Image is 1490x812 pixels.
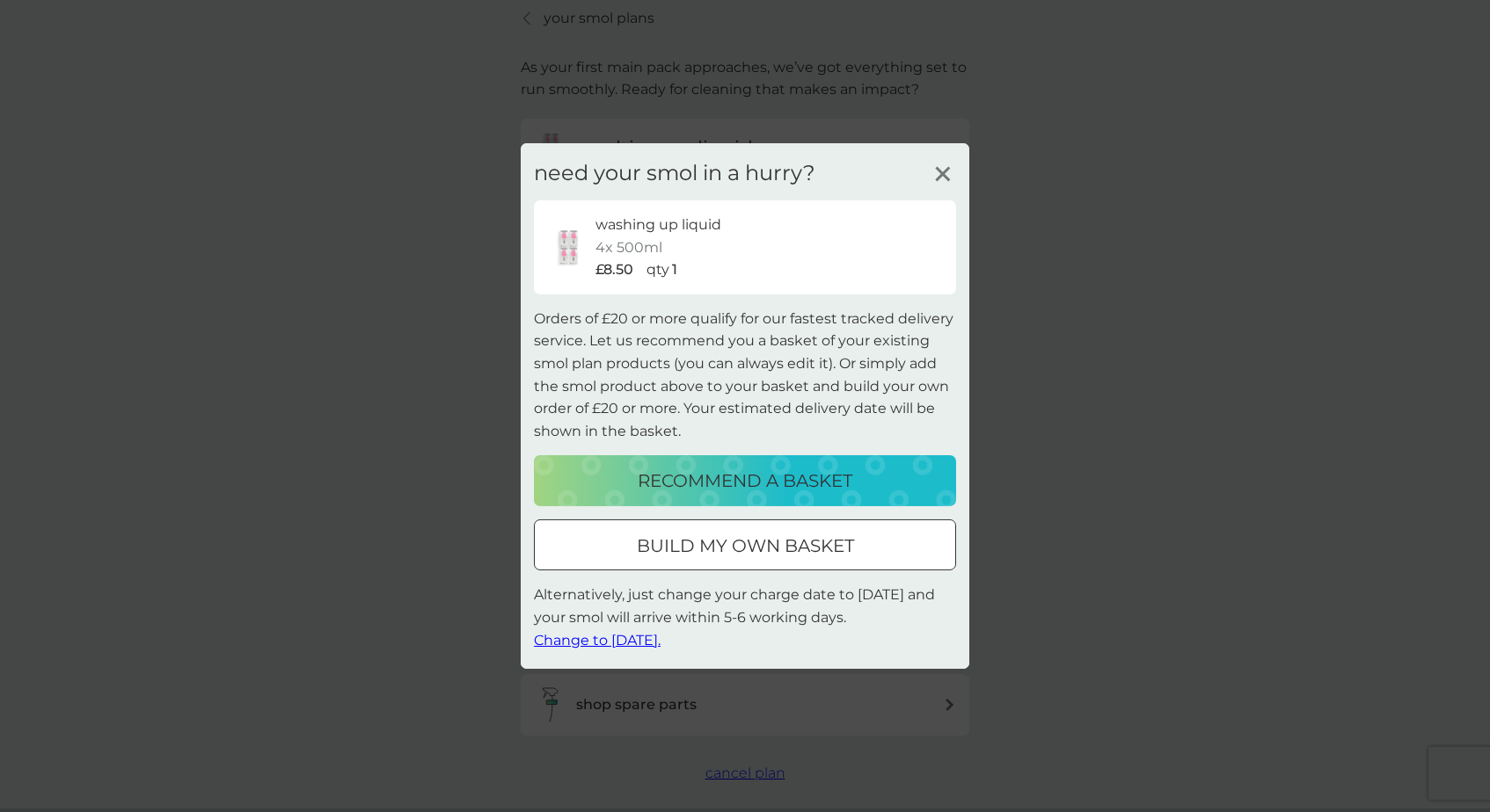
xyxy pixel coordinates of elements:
[646,258,669,281] p: qty
[534,455,956,506] button: recommend a basket
[534,308,956,443] p: Orders of £20 or more qualify for our fastest tracked delivery service. Let us recommend you a ba...
[534,631,661,648] span: Change to [DATE].
[534,584,956,651] p: Alternatively, just change your charge date to [DATE] and your smol will arrive within 5-6 workin...
[638,467,852,495] p: recommend a basket
[595,258,633,281] p: £8.50
[595,236,662,259] p: 4x 500ml
[534,628,661,651] button: Change to [DATE].
[534,161,815,186] h3: need your smol in a hurry?
[672,258,677,281] p: 1
[595,214,721,236] p: washing up liquid
[534,519,956,570] button: build my own basket
[637,532,854,560] p: build my own basket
